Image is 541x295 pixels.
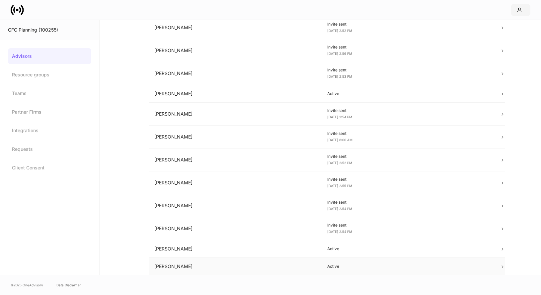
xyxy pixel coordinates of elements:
p: Invite sent [327,177,490,182]
span: [DATE] 2:56 PM [327,51,352,55]
td: [PERSON_NAME] [149,258,322,275]
td: [PERSON_NAME] [149,171,322,194]
td: [PERSON_NAME] [149,240,322,258]
p: Invite sent [327,200,490,205]
a: Partner Firms [8,104,91,120]
a: Teams [8,85,91,101]
div: GFC Planning (100255) [8,27,91,33]
span: [DATE] 2:52 PM [327,29,352,33]
a: Requests [8,141,91,157]
p: Active [327,91,490,96]
td: [PERSON_NAME] [149,62,322,85]
p: Invite sent [327,223,490,228]
td: [PERSON_NAME] [149,217,322,240]
a: Resource groups [8,67,91,83]
p: Invite sent [327,22,490,27]
a: Integrations [8,123,91,139]
span: [DATE] 2:54 PM [327,115,352,119]
td: [PERSON_NAME] [149,126,322,148]
p: Invite sent [327,45,490,50]
span: © 2025 OneAdvisory [11,282,43,288]
span: [DATE] 2:52 PM [327,161,352,165]
td: [PERSON_NAME] [149,148,322,171]
p: Invite sent [327,108,490,113]
span: [DATE] 2:54 PM [327,230,352,234]
p: Invite sent [327,154,490,159]
a: Data Disclaimer [56,282,81,288]
span: [DATE] 2:55 PM [327,184,352,188]
td: [PERSON_NAME] [149,85,322,103]
td: [PERSON_NAME] [149,194,322,217]
td: [PERSON_NAME] [149,16,322,39]
span: [DATE] 2:54 PM [327,207,352,211]
td: [PERSON_NAME] [149,103,322,126]
p: Active [327,246,490,251]
p: Invite sent [327,67,490,73]
p: Invite sent [327,131,490,136]
span: [DATE] 2:53 PM [327,74,352,78]
span: [DATE] 8:00 AM [327,138,352,142]
a: Client Consent [8,160,91,176]
a: Advisors [8,48,91,64]
td: [PERSON_NAME] [149,39,322,62]
p: Active [327,264,490,269]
